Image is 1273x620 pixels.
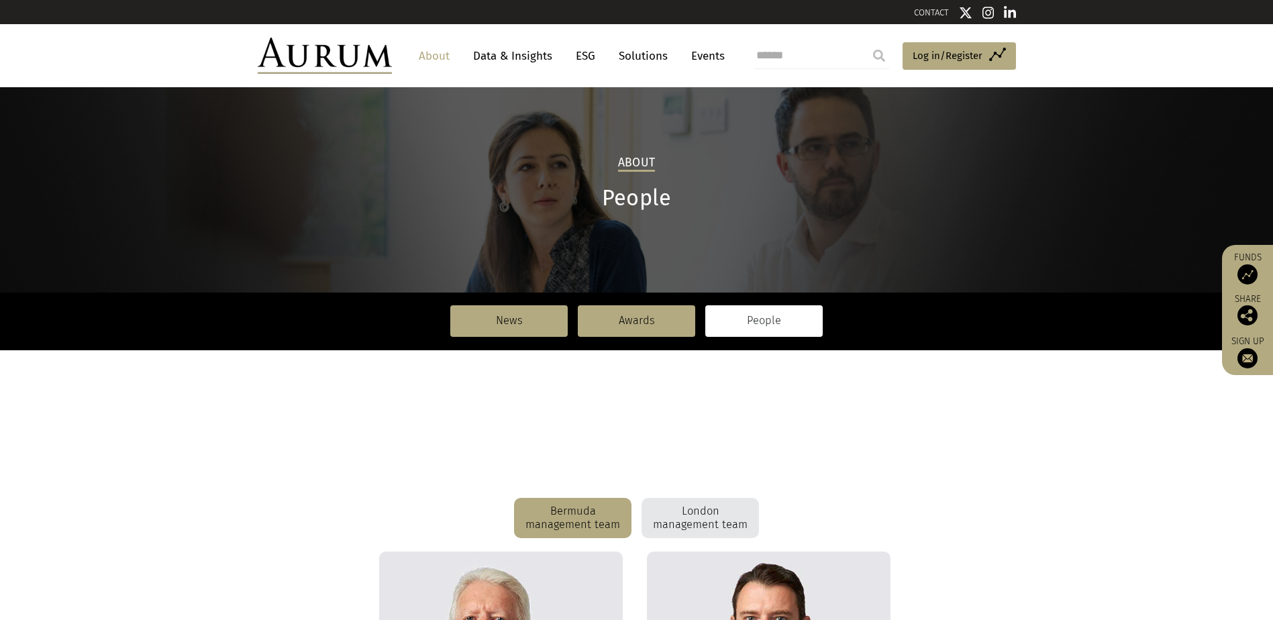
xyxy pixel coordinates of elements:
[569,44,602,68] a: ESG
[466,44,559,68] a: Data & Insights
[959,6,972,19] img: Twitter icon
[258,38,392,74] img: Aurum
[914,7,949,17] a: CONTACT
[705,305,823,336] a: People
[1237,305,1258,325] img: Share this post
[514,498,631,538] div: Bermuda management team
[913,48,982,64] span: Log in/Register
[450,305,568,336] a: News
[258,185,1016,211] h1: People
[1237,264,1258,285] img: Access Funds
[1229,335,1266,368] a: Sign up
[412,44,456,68] a: About
[612,44,674,68] a: Solutions
[1229,295,1266,325] div: Share
[642,498,759,538] div: London management team
[866,42,893,69] input: Submit
[982,6,995,19] img: Instagram icon
[903,42,1016,70] a: Log in/Register
[1237,348,1258,368] img: Sign up to our newsletter
[618,156,655,172] h2: About
[1004,6,1016,19] img: Linkedin icon
[684,44,725,68] a: Events
[1229,252,1266,285] a: Funds
[578,305,695,336] a: Awards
